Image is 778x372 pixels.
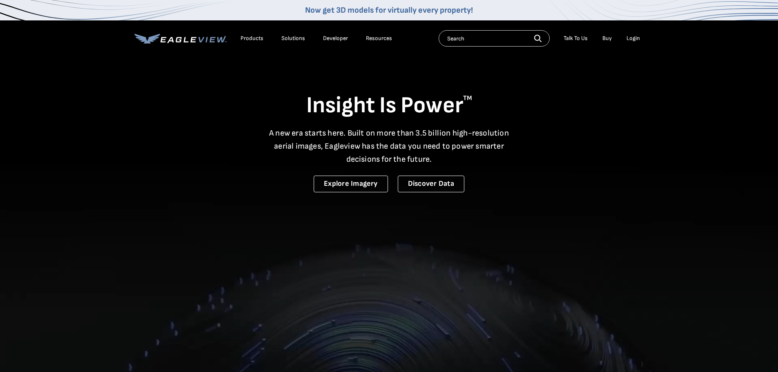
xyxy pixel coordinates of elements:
h1: Insight Is Power [134,91,644,120]
sup: TM [463,94,472,102]
a: Discover Data [398,176,464,192]
a: Now get 3D models for virtually every property! [305,5,473,15]
div: Solutions [281,35,305,42]
div: Talk To Us [564,35,588,42]
a: Buy [602,35,612,42]
div: Resources [366,35,392,42]
input: Search [439,30,550,47]
div: Products [241,35,263,42]
div: Login [626,35,640,42]
a: Explore Imagery [314,176,388,192]
p: A new era starts here. Built on more than 3.5 billion high-resolution aerial images, Eagleview ha... [264,127,514,166]
a: Developer [323,35,348,42]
